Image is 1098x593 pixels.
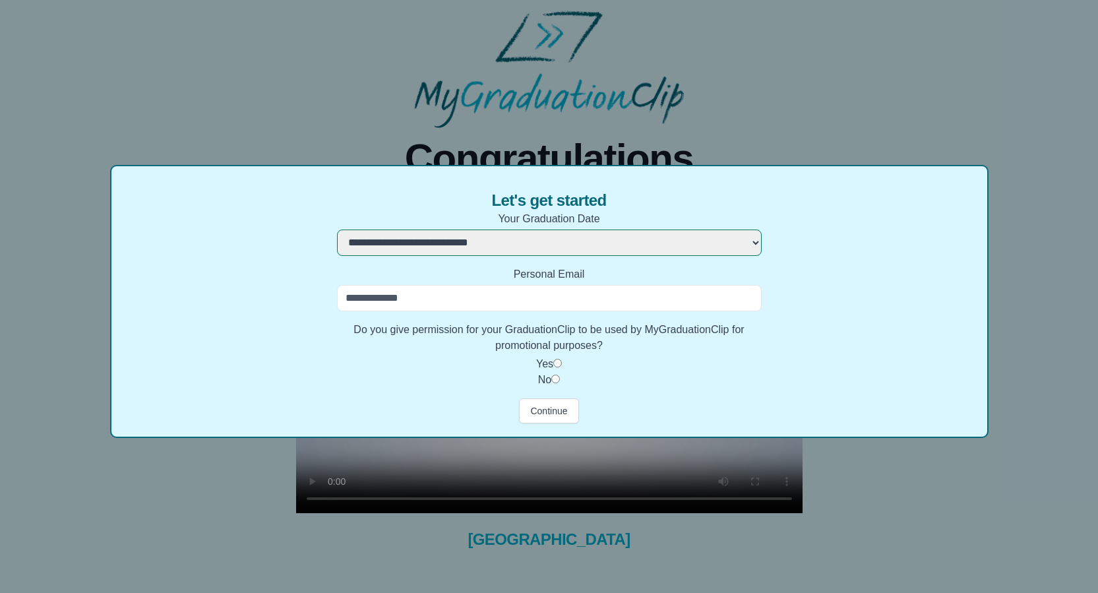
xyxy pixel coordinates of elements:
button: Continue [519,398,578,423]
label: Do you give permission for your GraduationClip to be used by MyGraduationClip for promotional pur... [337,322,762,354]
label: Personal Email [337,266,762,282]
label: No [538,374,551,385]
span: Let's get started [491,190,606,211]
label: Your Graduation Date [337,211,762,227]
label: Yes [536,358,553,369]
